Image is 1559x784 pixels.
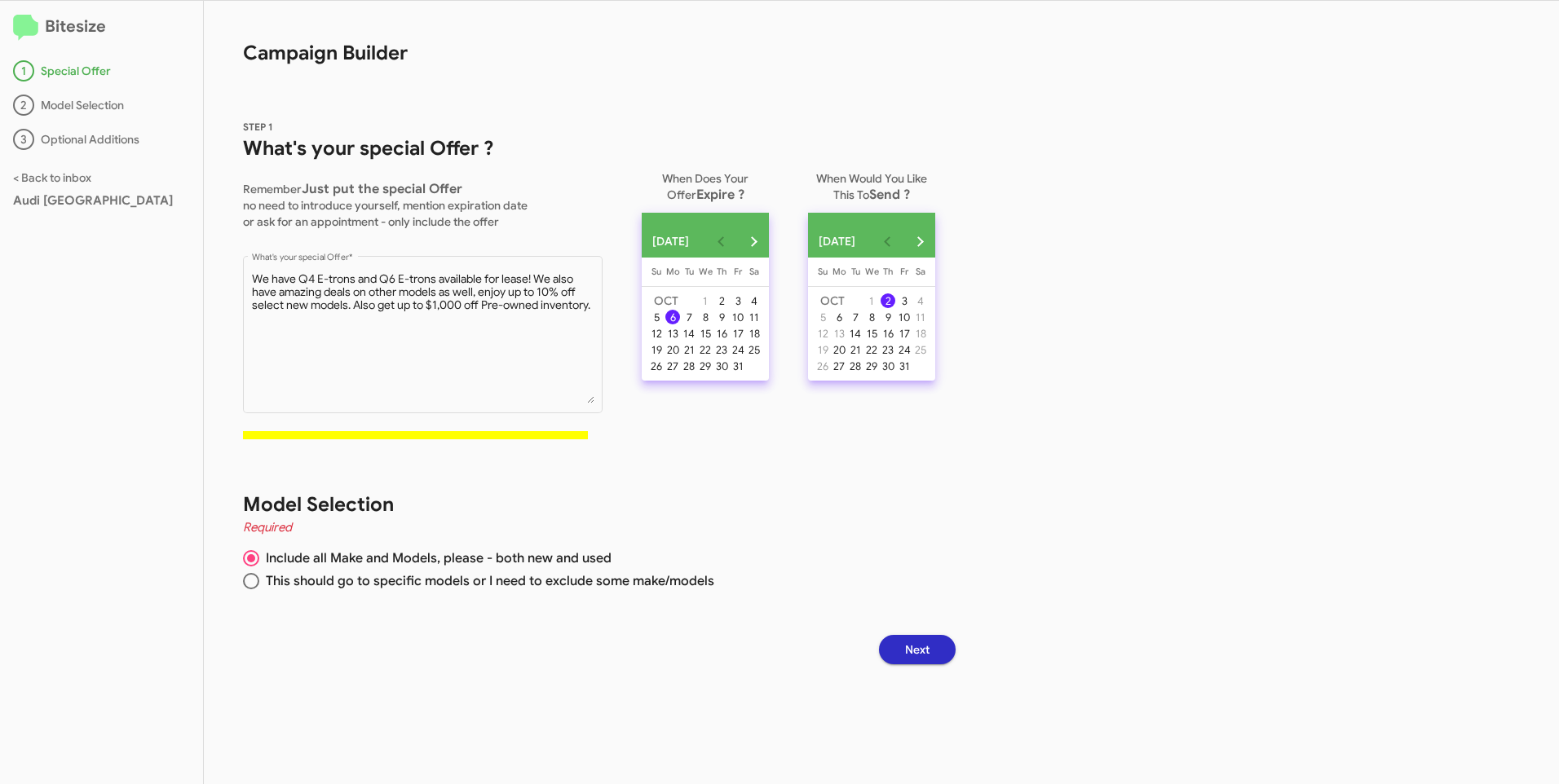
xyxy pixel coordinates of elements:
[302,181,462,197] span: Just put the special Offer
[714,342,729,357] div: 23
[648,293,697,309] td: OCT
[642,164,769,203] p: When Does Your Offer
[847,309,863,325] button: October 7, 2025
[713,309,730,325] button: October 9, 2025
[880,358,896,374] button: October 30, 2025
[665,325,681,341] button: October 13, 2025
[665,342,680,357] div: 20
[648,309,665,325] button: October 5, 2025
[880,293,896,309] button: October 2, 2025
[831,309,847,325] button: October 6, 2025
[897,342,912,357] div: 24
[697,293,713,309] button: October 1, 2025
[747,326,762,341] div: 18
[652,227,689,256] span: [DATE]
[747,342,762,357] div: 25
[746,325,762,341] button: October 18, 2025
[666,266,680,277] span: Mo
[807,225,872,258] button: Choose month and year
[815,341,831,358] button: October 19, 2025
[682,342,696,357] div: 21
[864,310,879,324] div: 8
[731,293,745,308] div: 3
[880,325,896,341] button: October 16, 2025
[913,326,928,341] div: 18
[682,326,696,341] div: 14
[864,293,879,308] div: 1
[916,266,925,277] span: Sa
[831,325,847,341] button: October 13, 2025
[641,225,705,258] button: Choose month and year
[880,341,896,358] button: October 23, 2025
[819,227,855,256] span: [DATE]
[259,573,714,589] span: This should go to specific models or I need to exclude some make/models
[713,341,730,358] button: October 23, 2025
[747,293,762,308] div: 4
[13,95,34,116] div: 2
[903,225,936,258] button: Next month
[863,341,880,358] button: October 22, 2025
[698,359,713,373] div: 29
[651,266,661,277] span: Su
[13,15,38,41] img: logo-minimal.svg
[698,326,713,341] div: 15
[714,359,729,373] div: 30
[832,359,846,373] div: 27
[730,341,746,358] button: October 24, 2025
[896,325,912,341] button: October 17, 2025
[863,325,880,341] button: October 15, 2025
[815,309,831,325] button: October 5, 2025
[243,518,923,537] h4: Required
[881,342,895,357] div: 23
[746,309,762,325] button: October 11, 2025
[243,174,603,230] p: Remember no need to introduce yourself, mention expiration date or ask for an appointment - only ...
[900,266,908,277] span: Fr
[897,310,912,324] div: 10
[259,550,612,566] span: Include all Make and Models, please - both new and used
[912,293,929,309] button: October 4, 2025
[649,326,664,341] div: 12
[746,341,762,358] button: October 25, 2025
[731,359,745,373] div: 31
[847,341,863,358] button: October 21, 2025
[665,359,680,373] div: 27
[832,266,846,277] span: Mo
[717,266,727,277] span: Th
[897,293,912,308] div: 3
[815,326,830,341] div: 12
[896,341,912,358] button: October 24, 2025
[648,358,665,374] button: October 26, 2025
[731,326,745,341] div: 17
[13,170,91,185] a: < Back to inbox
[815,342,830,357] div: 19
[713,358,730,374] button: October 30, 2025
[13,14,190,41] h2: Bitesize
[681,325,697,341] button: October 14, 2025
[880,309,896,325] button: October 9, 2025
[871,225,903,258] button: Previous month
[243,491,923,518] h1: Model Selection
[737,225,770,258] button: Next month
[696,187,744,203] span: Expire ?
[714,326,729,341] div: 16
[896,293,912,309] button: October 3, 2025
[747,310,762,324] div: 11
[863,293,880,309] button: October 1, 2025
[713,325,730,341] button: October 16, 2025
[832,326,846,341] div: 13
[649,342,664,357] div: 19
[665,341,681,358] button: October 20, 2025
[897,359,912,373] div: 31
[815,293,863,309] td: OCT
[731,342,745,357] div: 24
[697,341,713,358] button: October 22, 2025
[912,325,929,341] button: October 18, 2025
[847,358,863,374] button: October 28, 2025
[13,95,190,116] div: Model Selection
[665,309,681,325] button: October 6, 2025
[865,266,879,277] span: We
[847,325,863,341] button: October 14, 2025
[881,310,895,324] div: 9
[243,135,603,161] h1: What's your special Offer ?
[698,342,713,357] div: 22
